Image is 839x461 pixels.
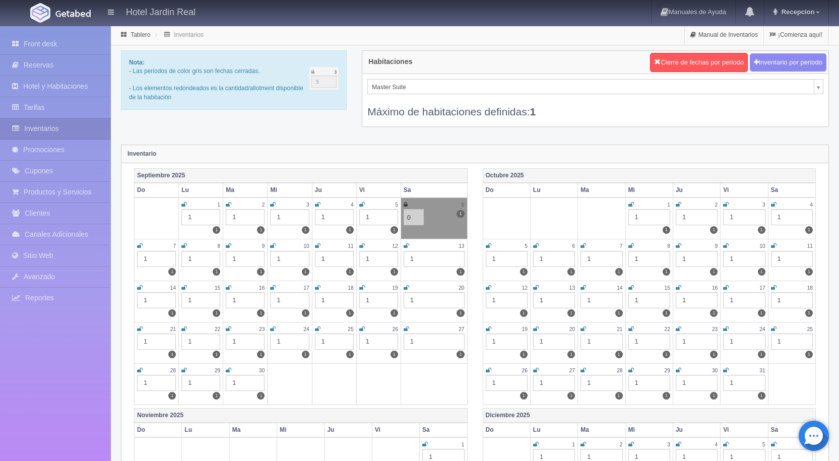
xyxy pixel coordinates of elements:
[628,209,670,225] div: 1
[771,209,813,225] div: 1
[129,59,145,66] b: Nota:
[520,392,528,400] label: 1
[483,423,530,437] th: Do
[759,326,765,332] small: 24
[170,285,176,291] small: 14
[135,168,468,183] th: Septiembre 2025
[348,243,353,249] small: 11
[325,423,372,437] th: Ju
[131,31,150,38] a: Tablero
[223,183,268,197] th: Ma
[401,183,467,197] th: Sa
[462,202,465,208] small: 6
[486,334,528,350] div: 1
[567,268,575,276] label: 1
[483,183,530,197] th: Do
[525,243,528,249] small: 5
[174,31,204,38] a: Inventarios
[168,268,176,276] label: 1
[356,183,401,197] th: Vi
[137,292,176,308] div: 1
[218,202,221,208] small: 1
[486,251,528,267] div: 1
[805,351,813,358] label: 1
[457,210,464,218] label: 1
[173,243,176,249] small: 7
[393,243,398,249] small: 12
[179,183,223,197] th: Lu
[617,285,622,291] small: 14
[303,285,309,291] small: 17
[762,202,765,208] small: 3
[580,292,622,308] div: 1
[572,442,575,447] small: 1
[270,251,309,267] div: 1
[135,408,468,423] th: Noviembre 2025
[721,423,768,437] th: Vi
[615,351,623,358] label: 1
[620,442,623,447] small: 2
[665,326,670,332] small: 22
[348,326,353,332] small: 25
[628,292,670,308] div: 1
[137,334,176,350] div: 1
[137,251,176,267] div: 1
[758,309,765,317] label: 1
[676,334,718,350] div: 1
[758,268,765,276] label: 1
[685,25,763,45] a: Manual de Inventarios
[404,334,465,350] div: 1
[346,226,354,234] label: 1
[759,285,765,291] small: 17
[368,58,412,65] h4: Habitaciones
[520,309,528,317] label: 1
[628,334,670,350] div: 1
[277,423,325,437] th: Mi
[270,334,309,350] div: 1
[303,243,309,249] small: 10
[213,351,220,358] label: 1
[259,368,265,373] small: 30
[483,168,816,183] th: Octubre 2025
[620,243,623,249] small: 7
[218,243,221,249] small: 8
[676,251,718,267] div: 1
[483,408,816,423] th: Diciembre 2025
[346,268,354,276] label: 1
[771,334,813,350] div: 1
[168,309,176,317] label: 1
[723,209,765,225] div: 1
[615,392,623,400] label: 1
[580,375,622,391] div: 1
[226,334,265,350] div: 1
[215,285,220,291] small: 15
[615,309,623,317] label: 1
[625,423,673,437] th: Mi
[257,268,265,276] label: 1
[393,326,398,332] small: 26
[181,251,220,267] div: 1
[807,326,813,332] small: 25
[530,423,577,437] th: Lu
[572,243,575,249] small: 6
[522,368,528,373] small: 26
[359,209,398,225] div: 1
[715,202,718,208] small: 2
[771,292,813,308] div: 1
[457,268,464,276] label: 1
[530,183,577,197] th: Lu
[215,326,220,332] small: 22
[270,209,309,225] div: 1
[805,226,813,234] label: 1
[391,351,398,358] label: 1
[372,423,419,437] th: Vi
[533,334,575,350] div: 1
[226,251,265,267] div: 1
[170,326,176,332] small: 21
[750,53,826,72] button: Inventario por periodo
[30,3,50,23] img: Getabed
[520,351,528,358] label: 1
[676,209,718,225] div: 1
[663,392,670,400] label: 1
[807,243,813,249] small: 11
